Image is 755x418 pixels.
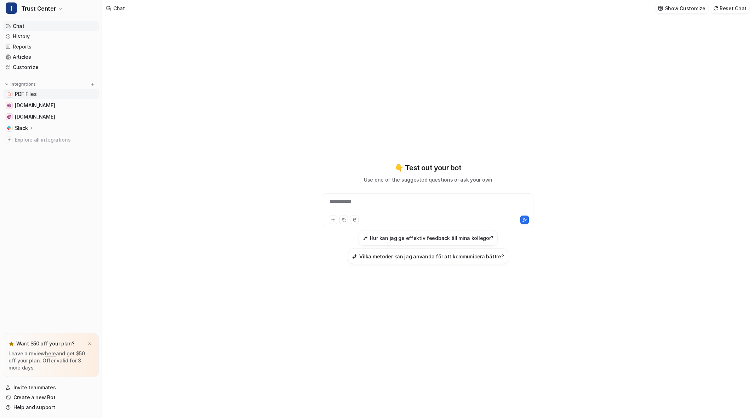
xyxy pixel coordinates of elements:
span: Trust Center [21,4,56,13]
img: PDF Files [7,92,11,96]
img: Vilka metoder kan jag använda för att kommunicera bättre? [352,254,357,259]
span: [DOMAIN_NAME] [15,113,55,120]
img: x [87,342,92,346]
a: PDF FilesPDF Files [3,89,99,99]
img: customize [658,6,663,11]
p: Show Customize [665,5,705,12]
a: Chat [3,21,99,31]
p: Integrations [11,81,36,87]
button: Show Customize [656,3,708,13]
a: Invite teammates [3,383,99,393]
img: Hur kan jag ge effektiv feedback till mina kollegor? [363,235,368,241]
a: Customize [3,62,99,72]
p: 👇 Test out your bot [395,162,461,173]
img: star [8,341,14,347]
img: expand menu [4,82,9,87]
p: Use one of the suggested questions or ask your own [364,176,492,183]
span: Explore all integrations [15,134,96,145]
a: www.simployer.com[DOMAIN_NAME] [3,101,99,110]
img: reset [713,6,718,11]
h3: Vilka metoder kan jag använda för att kommunicera bättre? [359,253,504,260]
img: Slack [7,126,11,130]
a: Articles [3,52,99,62]
a: here [45,350,56,356]
button: Vilka metoder kan jag använda för att kommunicera bättre?Vilka metoder kan jag använda för att ko... [348,248,508,264]
span: [DOMAIN_NAME] [15,102,55,109]
a: Help and support [3,402,99,412]
button: Hur kan jag ge effektiv feedback till mina kollegor?Hur kan jag ge effektiv feedback till mina ko... [359,230,498,246]
a: Explore all integrations [3,135,99,145]
div: Chat [113,5,125,12]
button: Integrations [3,81,38,88]
button: Reset Chat [711,3,749,13]
img: www.tholin.se [7,115,11,119]
span: T [6,2,17,14]
p: Slack [15,125,28,132]
img: www.simployer.com [7,103,11,108]
a: History [3,32,99,41]
a: www.tholin.se[DOMAIN_NAME] [3,112,99,122]
a: Reports [3,42,99,52]
h3: Hur kan jag ge effektiv feedback till mina kollegor? [370,234,493,242]
a: Create a new Bot [3,393,99,402]
p: Want $50 off your plan? [16,340,75,347]
img: menu_add.svg [90,82,95,87]
p: Leave a review and get $50 off your plan. Offer valid for 3 more days. [8,350,93,371]
span: PDF Files [15,91,36,98]
img: explore all integrations [6,136,13,143]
